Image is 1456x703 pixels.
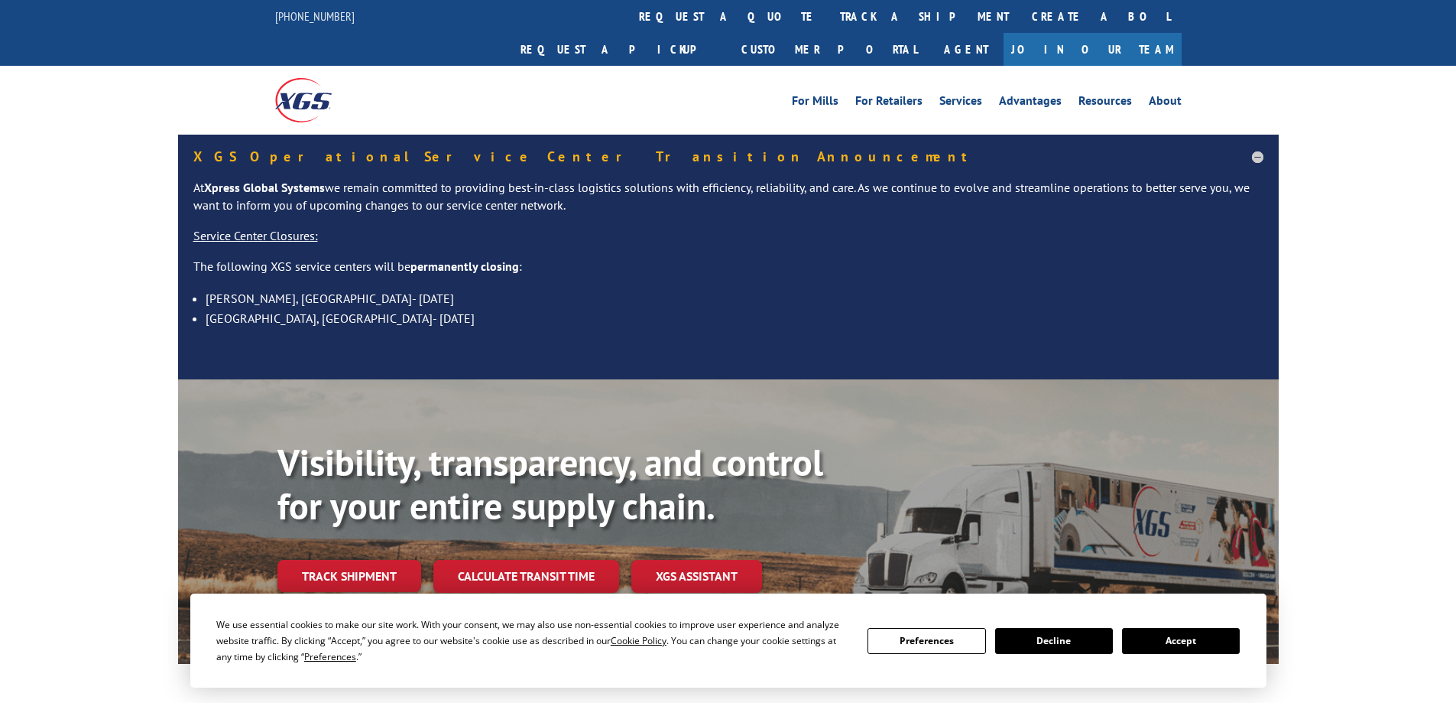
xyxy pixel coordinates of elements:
[939,95,982,112] a: Services
[1004,33,1182,66] a: Join Our Team
[611,634,666,647] span: Cookie Policy
[730,33,929,66] a: Customer Portal
[792,95,838,112] a: For Mills
[509,33,730,66] a: Request a pickup
[433,560,619,593] a: Calculate transit time
[216,617,849,665] div: We use essential cookies to make our site work. With your consent, we may also use non-essential ...
[277,438,823,530] b: Visibility, transparency, and control for your entire supply chain.
[304,650,356,663] span: Preferences
[275,8,355,24] a: [PHONE_NUMBER]
[206,288,1263,308] li: [PERSON_NAME], [GEOGRAPHIC_DATA]- [DATE]
[867,628,985,654] button: Preferences
[190,594,1266,688] div: Cookie Consent Prompt
[631,560,762,593] a: XGS ASSISTANT
[1078,95,1132,112] a: Resources
[193,150,1263,164] h5: XGS Operational Service Center Transition Announcement
[193,179,1263,228] p: At we remain committed to providing best-in-class logistics solutions with efficiency, reliabilit...
[206,308,1263,328] li: [GEOGRAPHIC_DATA], [GEOGRAPHIC_DATA]- [DATE]
[1149,95,1182,112] a: About
[410,259,519,274] strong: permanently closing
[277,560,421,592] a: Track shipment
[193,228,318,243] u: Service Center Closures:
[929,33,1004,66] a: Agent
[999,95,1062,112] a: Advantages
[204,180,325,195] strong: Xpress Global Systems
[193,258,1263,288] p: The following XGS service centers will be :
[855,95,923,112] a: For Retailers
[1122,628,1240,654] button: Accept
[995,628,1113,654] button: Decline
